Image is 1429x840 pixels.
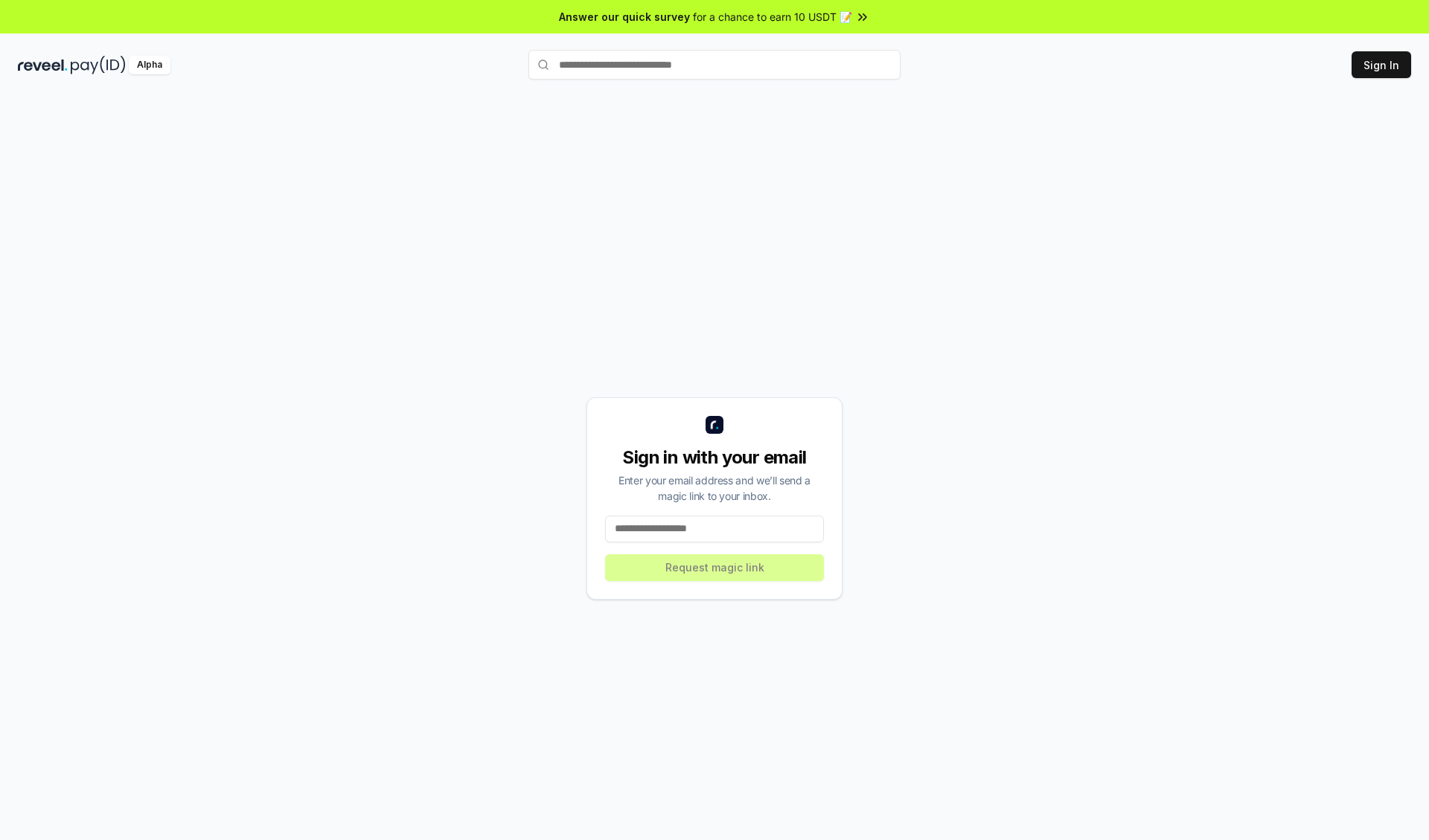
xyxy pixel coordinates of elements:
img: pay_id [71,56,126,74]
span: for a chance to earn 10 USDT 📝 [693,9,852,25]
div: Enter your email address and we’ll send a magic link to your inbox. [605,472,824,504]
img: logo_small [706,416,723,434]
button: Sign In [1352,51,1411,78]
div: Sign in with your email [605,446,824,469]
div: Alpha [129,56,170,74]
span: Answer our quick survey [559,9,690,25]
img: reveel_dark [18,56,68,74]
